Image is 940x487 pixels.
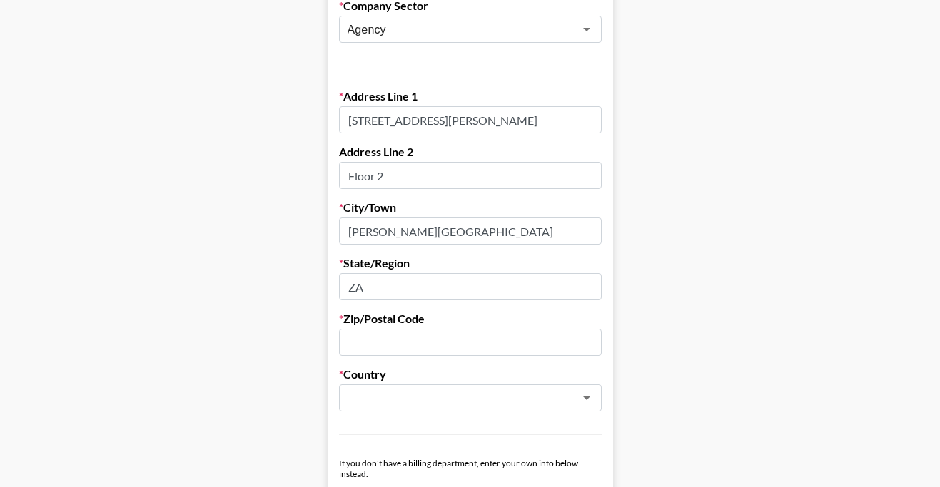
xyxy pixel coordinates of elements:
label: Zip/Postal Code [339,312,602,326]
div: If you don't have a billing department, enter your own info below instead. [339,458,602,479]
label: City/Town [339,200,602,215]
label: State/Region [339,256,602,270]
label: Address Line 1 [339,89,602,103]
button: Open [577,19,597,39]
label: Country [339,367,602,381]
label: Address Line 2 [339,145,602,159]
button: Open [577,388,597,408]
